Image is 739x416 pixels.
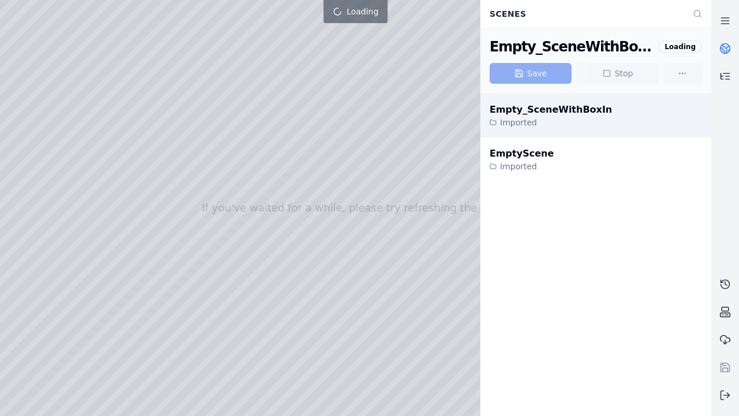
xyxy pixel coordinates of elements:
span: Loading [346,6,378,17]
div: Empty_SceneWithBoxIn [490,38,654,56]
div: Loading [658,40,702,53]
div: Imported [490,161,554,172]
div: Scenes [483,3,686,25]
div: Empty_SceneWithBoxIn [490,103,612,117]
div: EmptyScene [490,147,554,161]
div: Imported [490,117,612,128]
